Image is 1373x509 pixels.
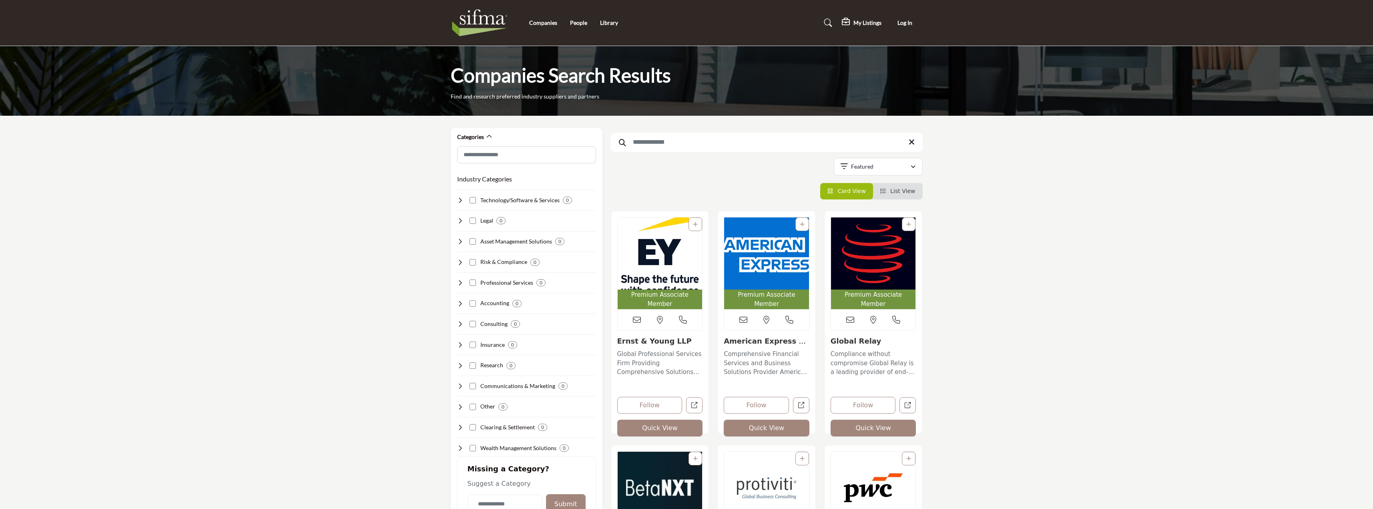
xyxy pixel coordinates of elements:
img: Global Relay [831,217,916,290]
b: 0 [500,218,502,223]
div: 0 Results For Legal [496,217,506,224]
img: Site Logo [451,7,513,39]
img: American Express Company [724,217,809,290]
div: 0 Results For Research [506,362,516,369]
a: Open Listing in new tab [618,217,703,309]
input: Select Wealth Management Solutions checkbox [470,445,476,451]
a: Global Relay [831,337,881,345]
a: Add To List [800,221,805,227]
a: Comprehensive Financial Services and Business Solutions Provider American Express offers world-cl... [724,348,809,377]
b: 0 [514,321,517,327]
div: 0 Results For Clearing & Settlement [538,424,547,431]
div: 0 Results For Risk & Compliance [530,259,540,266]
span: Suggest a Category [468,480,531,487]
h4: Other: Encompassing various other services and organizations supporting the securities industry e... [480,402,495,410]
b: 0 [562,383,564,389]
button: Industry Categories [457,174,512,184]
a: Add To List [800,455,805,462]
div: My Listings [842,18,881,28]
h3: Ernst & Young LLP [617,337,703,346]
span: Log In [897,19,912,26]
a: Open global-relay in new tab [899,397,916,414]
button: Follow [831,397,896,414]
p: Global Professional Services Firm Providing Comprehensive Solutions for Financial Institutions Fr... [617,350,703,377]
h3: Global Relay [831,337,916,346]
a: Compliance without compromise Global Relay is a leading provider of end-to-end compliance solutio... [831,348,916,377]
a: Library [600,19,618,26]
b: 0 [540,280,542,286]
a: Add To List [906,221,911,227]
div: 0 Results For Communications & Marketing [558,382,568,390]
input: Search Keyword [611,133,923,152]
div: 0 Results For Wealth Management Solutions [560,445,569,452]
p: Compliance without compromise Global Relay is a leading provider of end-to-end compliance solutio... [831,350,916,377]
a: People [570,19,587,26]
b: 0 [502,404,504,410]
a: Open Listing in new tab [724,217,809,309]
b: 0 [566,197,569,203]
span: List View [890,188,915,194]
div: 0 Results For Accounting [512,300,522,307]
a: Companies [529,19,557,26]
a: Add To List [693,455,698,462]
h4: Research: Conducting market, financial, economic, and industry research for securities industry p... [480,361,503,369]
button: Quick View [617,420,703,437]
div: 0 Results For Asset Management Solutions [555,238,564,245]
b: 0 [511,342,514,348]
input: Select Risk & Compliance checkbox [470,259,476,266]
li: Card View [820,183,873,199]
button: Follow [617,397,682,414]
h4: Accounting: Providing financial reporting, auditing, tax, and advisory services to securities ind... [480,299,509,307]
img: Ernst & Young LLP [618,217,703,290]
b: 0 [510,363,512,368]
input: Select Technology/Software & Services checkbox [470,197,476,203]
li: List View [873,183,923,199]
h4: Wealth Management Solutions: Providing comprehensive wealth management services to high-net-worth... [480,444,556,452]
input: Select Research checkbox [470,362,476,369]
input: Select Professional Services checkbox [470,280,476,286]
b: 0 [534,260,536,265]
button: Quick View [724,420,809,437]
h2: Categories [457,133,484,141]
input: Select Legal checkbox [470,217,476,224]
h4: Professional Services: Delivering staffing, training, and outsourcing services to support securit... [480,279,533,287]
a: View List [880,188,915,194]
a: Open ernst-young-llp in new tab [686,397,703,414]
b: 0 [516,301,518,306]
h4: Legal: Providing legal advice, compliance support, and litigation services to securities industry... [480,217,493,225]
h4: Technology/Software & Services: Developing and implementing technology solutions to support secur... [480,196,560,204]
p: Comprehensive Financial Services and Business Solutions Provider American Express offers world-cl... [724,350,809,377]
a: Add To List [693,221,698,227]
h4: Communications & Marketing: Delivering marketing, public relations, and investor relations servic... [480,382,555,390]
button: Log In [887,16,923,30]
h3: American Express Company [724,337,809,346]
h4: Asset Management Solutions: Offering investment strategies, portfolio management, and performance... [480,237,552,245]
button: Quick View [831,420,916,437]
h4: Consulting: Providing strategic, operational, and technical consulting services to securities ind... [480,320,508,328]
p: Find and research preferred industry suppliers and partners [451,93,599,101]
input: Select Consulting checkbox [470,321,476,327]
span: Card View [837,188,865,194]
input: Select Accounting checkbox [470,300,476,307]
input: Search Category [457,146,596,163]
div: 0 Results For Professional Services [536,279,546,286]
span: Premium Associate Member [726,290,807,308]
div: 0 Results For Insurance [508,341,517,348]
input: Select Insurance checkbox [470,342,476,348]
h4: Risk & Compliance: Helping securities industry firms manage risk, ensure compliance, and prevent ... [480,258,527,266]
input: Select Clearing & Settlement checkbox [470,424,476,431]
div: 0 Results For Other [498,403,508,410]
a: Open american-express-company in new tab [793,397,809,414]
button: Featured [834,158,923,175]
h5: My Listings [853,19,881,26]
input: Select Other checkbox [470,404,476,410]
a: Add To List [906,455,911,462]
h2: Missing a Category? [468,465,586,479]
h1: Companies Search Results [451,63,671,88]
a: Search [816,16,837,29]
button: Follow [724,397,789,414]
span: Premium Associate Member [833,290,914,308]
div: 0 Results For Consulting [511,320,520,328]
p: Featured [851,163,873,171]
